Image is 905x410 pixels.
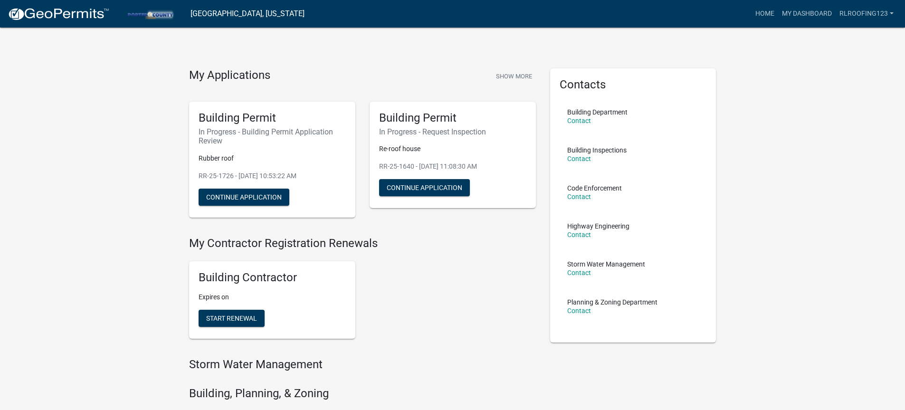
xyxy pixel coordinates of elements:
h4: Building, Planning, & Zoning [189,387,536,400]
a: Contact [567,231,591,238]
p: RR-25-1640 - [DATE] 11:08:30 AM [379,162,526,172]
p: Storm Water Management [567,261,645,267]
button: Continue Application [199,189,289,206]
h5: Contacts [560,78,707,92]
h5: Building Permit [379,111,526,125]
h5: Building Contractor [199,271,346,285]
button: Start Renewal [199,310,265,327]
p: Rubber roof [199,153,346,163]
h4: My Applications [189,68,270,83]
a: Contact [567,117,591,124]
a: My Dashboard [778,5,836,23]
h6: In Progress - Request Inspection [379,127,526,136]
h6: In Progress - Building Permit Application Review [199,127,346,145]
button: Continue Application [379,179,470,196]
h4: My Contractor Registration Renewals [189,237,536,250]
p: RR-25-1726 - [DATE] 10:53:22 AM [199,171,346,181]
a: Contact [567,155,591,162]
p: Re-roof house [379,144,526,154]
p: Code Enforcement [567,185,622,191]
img: Porter County, Indiana [117,7,183,20]
a: Contact [567,193,591,200]
p: Planning & Zoning Department [567,299,657,305]
h4: Storm Water Management [189,358,536,372]
wm-registration-list-section: My Contractor Registration Renewals [189,237,536,347]
p: Expires on [199,292,346,302]
a: Contact [567,307,591,315]
a: [GEOGRAPHIC_DATA], [US_STATE] [191,6,305,22]
a: Contact [567,269,591,277]
a: rlroofing123 [836,5,897,23]
button: Show More [492,68,536,84]
p: Building Inspections [567,147,627,153]
p: Building Department [567,109,628,115]
a: Home [752,5,778,23]
p: Highway Engineering [567,223,629,229]
h5: Building Permit [199,111,346,125]
span: Start Renewal [206,315,257,322]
